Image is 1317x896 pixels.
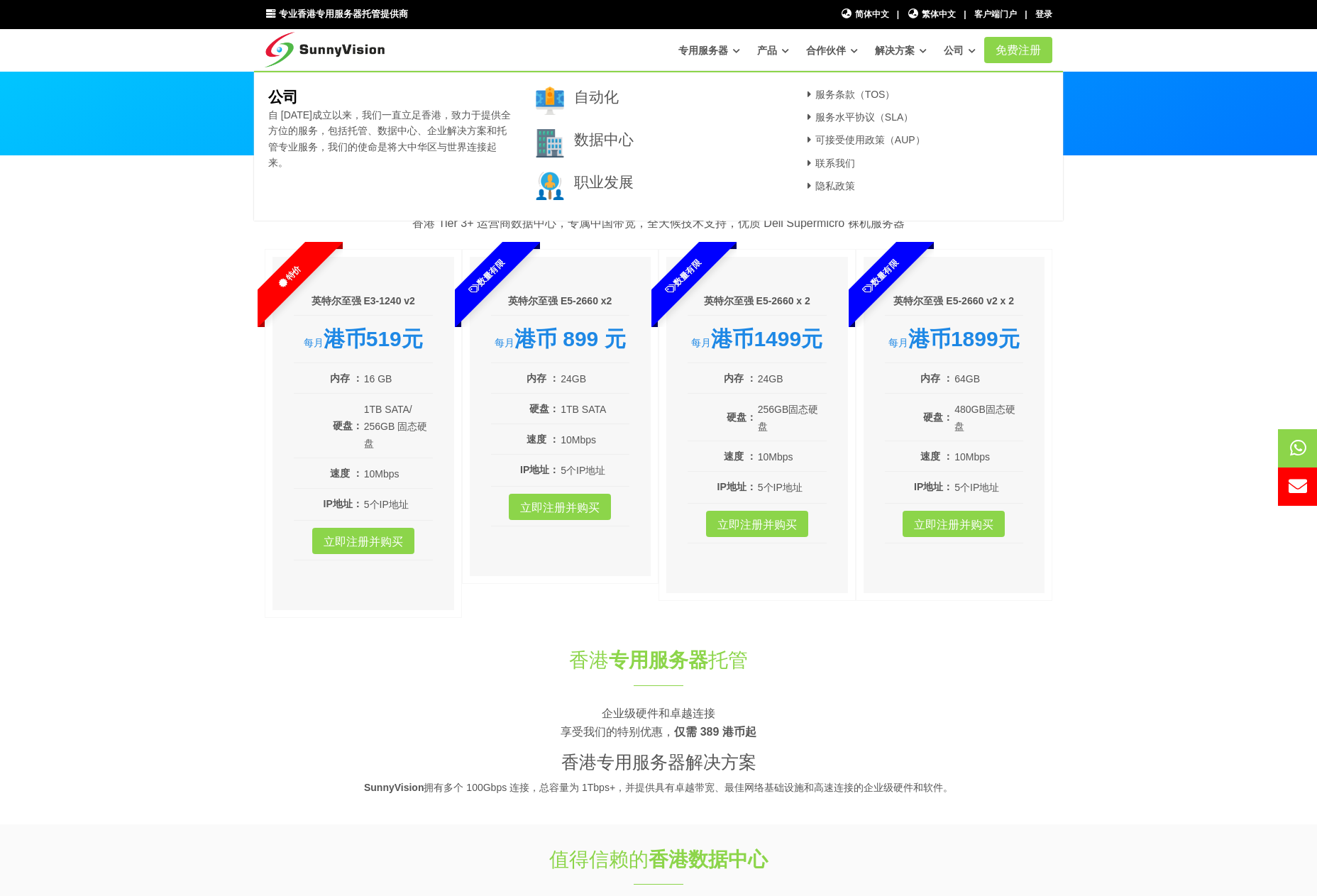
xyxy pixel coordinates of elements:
[561,753,756,772] font: 香港专用服务器解决方案
[944,45,964,56] font: 公司
[708,649,748,671] font: 托管
[424,782,953,793] font: 拥有多个 100Gbps 连接，总容量为 1Tbps+，并提供具有卓越带宽、最佳网络基础设施和高速连接的企业级硬件和软件。
[495,337,514,348] font: 每月
[536,87,564,115] img: 001-brand.png
[806,38,858,63] a: 合作伙伴
[279,9,408,19] font: 专业香港专用服务器托管提供商
[609,649,708,671] font: 专用服务器
[724,372,756,384] font: 内存 ：
[806,45,846,56] font: 合作伙伴
[527,372,559,384] font: 内存 ：
[706,511,808,537] a: 立即注册并购买
[815,180,855,192] font: 隐私政策
[893,295,1014,306] font: 英特尔至强 E5-2660 v2 x 2
[1035,9,1052,19] font: 登录
[671,258,702,289] font: 数量有限
[520,464,559,475] font: IP地址：
[364,421,427,449] font: 256GB 固态硬盘
[602,707,715,719] font: 企业级硬件和卓越连接
[333,420,363,431] font: 硬盘：
[561,373,586,385] font: 24GB
[897,9,899,19] font: |
[964,9,966,19] font: |
[869,258,900,289] font: 数量有限
[908,327,1020,350] font: 港币1899元
[954,404,1015,432] font: 480GB固态硬盘
[508,295,612,306] font: 英特尔至强 E5-2660 x2
[254,71,1063,221] div: 公司
[954,482,999,493] font: 5个IP地址
[803,111,913,123] a: 服务水平协议（SLA）
[974,9,1017,19] a: 客户端门户
[803,89,895,100] a: 服务条款（TOS）
[569,649,609,671] font: 香港
[724,450,756,462] font: 速度 ：
[561,726,674,738] font: 享受我们的特别优惠，
[855,9,889,19] font: 简体中文
[561,404,606,415] font: 1TB SATA
[324,327,423,350] font: 港币519元
[914,518,993,530] font: 立即注册并购买
[520,501,600,513] font: 立即注册并购买
[475,258,506,289] font: 数量有限
[330,468,363,479] font: 速度 ：
[364,404,412,415] font: 1TB SATA/
[717,518,797,530] font: 立即注册并购买
[1025,9,1027,19] font: |
[561,434,596,446] font: 10Mbps
[364,373,392,385] font: 16 GB
[711,327,822,350] font: 港币1499元
[803,157,855,169] a: 联系我们
[549,848,649,870] font: 值得信赖的
[324,498,363,509] font: IP地址：
[954,373,980,385] font: 64GB
[888,337,908,348] font: 每月
[908,8,957,21] a: 繁体中文
[674,726,756,738] font: 仅需 389 港币起
[561,465,605,476] font: 5个IP地址
[815,89,896,100] font: 服务条款（TOS）
[574,131,634,148] font: 数据中心
[574,89,619,105] a: 自动化
[330,372,363,384] font: 内存 ：
[758,373,783,385] font: 24GB
[364,468,399,480] font: 10Mbps
[529,403,559,414] font: 硬盘：
[527,433,559,445] font: 速度 ：
[944,38,976,63] a: 公司
[536,129,564,157] img: 002-town.png
[757,38,789,63] a: 产品
[678,45,728,56] font: 专用服务器
[704,295,810,306] font: 英特尔至强 E5-2660 x 2
[691,337,711,348] font: 每月
[649,848,768,870] font: 香港数据中心
[815,157,855,169] font: 联系我们
[514,327,626,350] font: 港币 899 元
[875,38,927,63] a: 解决方案
[717,481,756,492] font: IP地址：
[757,45,777,56] font: 产品
[920,450,953,462] font: 速度 ：
[412,217,904,229] font: 香港 Tier 3+ 运营商数据中心，专属中国带宽，全天候技术支持，优质 Dell Supermicro 裸机服务器
[903,511,1005,537] a: 立即注册并购买
[536,172,564,200] img: 003-research.png
[312,295,415,306] font: 英特尔至强 E3-1240 v2
[875,45,915,56] font: 解决方案
[758,404,819,432] font: 256GB固态硬盘
[364,499,409,510] font: 5个IP地址
[284,263,303,282] font: 特价
[268,109,511,168] font: 自 [DATE]成立以来，我们一直立足香港，致力于提供全方位的服务，包括托管、数据中心、企业解决方案和托管专业服务，我们的使命是将大中华区与世界连接起来。
[914,481,953,492] font: IP地址：
[574,174,634,190] a: 职业发展
[840,8,889,21] a: 简体中文
[803,134,925,145] a: 可接受使用政策（AUP）
[803,180,855,192] a: 隐私政策
[678,38,740,63] a: 专用服务器
[268,89,298,105] font: 公司
[996,44,1041,56] font: 免费注册
[923,411,953,423] font: 硬盘：
[920,372,953,384] font: 内存 ：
